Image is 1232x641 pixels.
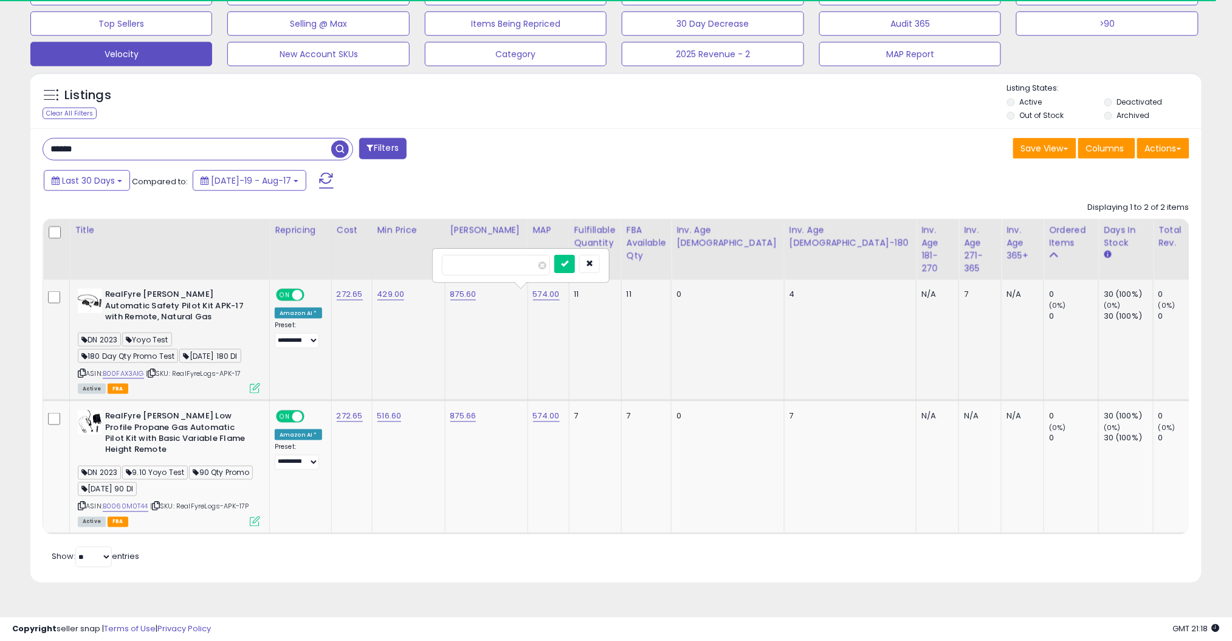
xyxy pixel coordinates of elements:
[108,517,128,527] span: FBA
[303,412,322,422] span: OFF
[78,411,260,525] div: ASIN:
[227,42,409,66] button: New Account SKUs
[790,289,907,300] div: 4
[227,12,409,36] button: Selling @ Max
[193,170,306,191] button: [DATE]-19 - Aug-17
[337,224,367,237] div: Cost
[1158,411,1208,421] div: 0
[1117,110,1149,120] label: Archived
[377,410,402,422] a: 516.60
[337,288,363,300] a: 272.65
[921,289,949,300] div: N/A
[43,108,97,119] div: Clear All Filters
[211,175,291,187] span: [DATE]-19 - Aug-17
[1007,83,1202,94] p: Listing States:
[132,176,188,187] span: Compared to:
[1104,289,1153,300] div: 30 (100%)
[574,224,616,249] div: Fulfillable Quantity
[1049,423,1066,432] small: (0%)
[1104,411,1153,421] div: 30 (100%)
[275,429,322,440] div: Amazon AI *
[1007,289,1034,300] div: N/A
[533,410,560,422] a: 574.00
[1020,110,1064,120] label: Out of Stock
[450,288,477,300] a: 875.60
[1173,623,1220,634] span: 2025-09-17 21:18 GMT
[622,42,804,66] button: 2025 Revenue - 2
[303,290,322,300] span: OFF
[1158,311,1208,322] div: 0
[12,623,57,634] strong: Copyright
[105,289,253,326] b: RealFyre [PERSON_NAME] Automatic Safety Pilot Kit APK-17 with Remote, Natural Gas
[627,224,666,262] div: FBA Available Qty
[189,466,253,480] span: 90 Qty Promo
[157,623,211,634] a: Privacy Policy
[78,411,102,435] img: 417U+H+XcBL._SL40_.jpg
[1117,97,1162,107] label: Deactivated
[533,224,564,237] div: MAP
[1049,311,1098,322] div: 0
[12,623,211,635] div: seller snap | |
[1088,202,1189,213] div: Displaying 1 to 2 of 2 items
[790,411,907,421] div: 7
[1104,423,1121,432] small: (0%)
[1007,224,1039,262] div: Inv. Age 365+
[78,466,121,480] span: DN 2023
[377,288,405,300] a: 429.00
[377,224,440,237] div: Min Price
[337,410,363,422] a: 272.65
[425,12,607,36] button: Items Being Repriced
[1013,138,1076,159] button: Save View
[1078,138,1135,159] button: Columns
[1104,249,1111,260] small: Days In Stock.
[150,502,249,511] span: | SKU: RealFyreLogs-APK-17P
[275,224,326,237] div: Repricing
[1104,300,1121,310] small: (0%)
[64,87,111,104] h5: Listings
[275,443,322,471] div: Preset:
[1049,300,1066,310] small: (0%)
[819,42,1001,66] button: MAP Report
[62,175,115,187] span: Last 30 Days
[78,349,178,363] span: 180 Day Qty Promo Test
[627,289,662,300] div: 11
[1158,300,1175,310] small: (0%)
[1104,311,1153,322] div: 30 (100%)
[1007,411,1034,421] div: N/A
[1049,433,1098,444] div: 0
[921,411,949,421] div: N/A
[1158,289,1208,300] div: 0
[78,384,106,394] span: All listings currently available for purchase on Amazon
[108,384,128,394] span: FBA
[622,12,804,36] button: 30 Day Decrease
[275,321,322,348] div: Preset:
[275,308,322,319] div: Amazon AI *
[676,289,775,300] div: 0
[359,138,407,159] button: Filters
[921,224,954,275] div: Inv. Age 181-270
[78,333,121,347] span: DN 2023
[450,224,523,237] div: [PERSON_NAME]
[1104,224,1148,249] div: Days In Stock
[75,224,264,237] div: Title
[425,42,607,66] button: Category
[1049,411,1098,421] div: 0
[277,412,292,422] span: ON
[1020,97,1042,107] label: Active
[122,333,172,347] span: Yoyo Test
[819,12,1001,36] button: Audit 365
[964,224,996,275] div: Inv. Age 271-365
[103,369,144,379] a: B00FAX3AIG
[1086,142,1124,154] span: Columns
[103,502,148,512] a: B0060M0T44
[277,290,292,300] span: ON
[574,289,612,300] div: 11
[78,517,106,527] span: All listings currently available for purchase on Amazon
[105,411,253,459] b: RealFyre [PERSON_NAME] Low Profile Propane Gas Automatic Pilot Kit with Basic Variable Flame Heig...
[1158,433,1208,444] div: 0
[179,349,241,363] span: [DATE] 180 DI
[676,411,775,421] div: 0
[52,551,139,563] span: Show: entries
[146,369,241,378] span: | SKU: RealFyreLogs-APK-17
[1104,433,1153,444] div: 30 (100%)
